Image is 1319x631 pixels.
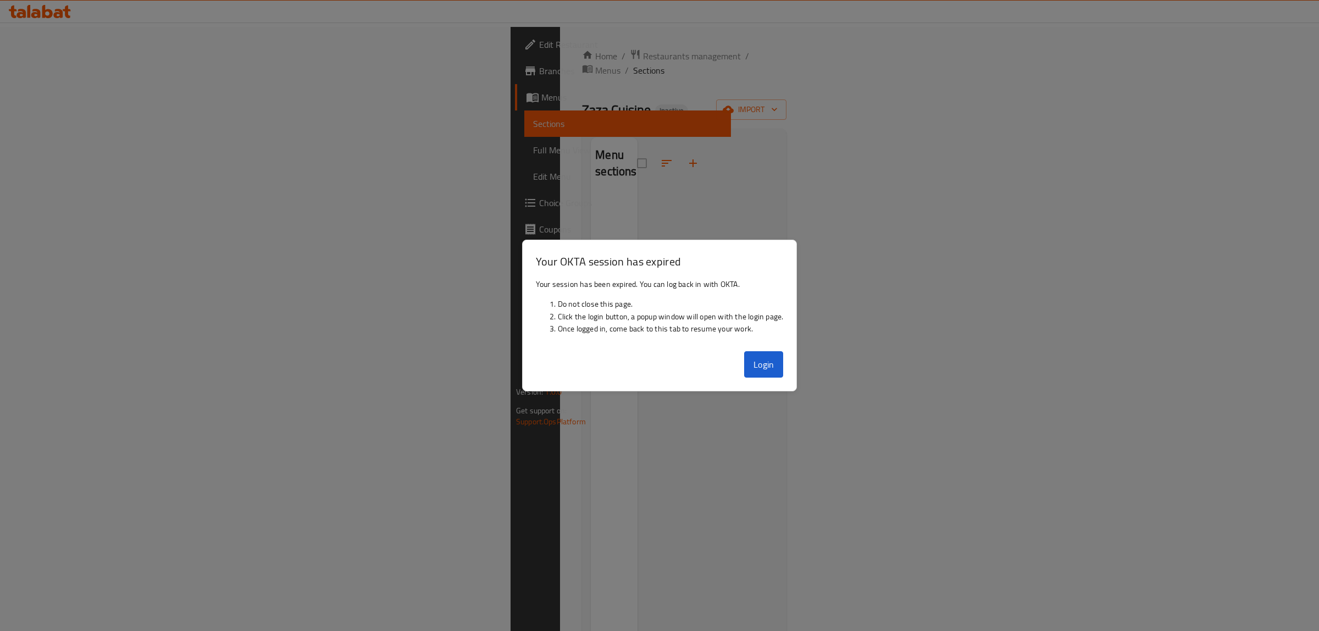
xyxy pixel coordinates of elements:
div: Your session has been expired. You can log back in with OKTA. [523,274,797,347]
li: Click the login button, a popup window will open with the login page. [558,311,784,323]
button: Login [744,351,784,378]
li: Do not close this page. [558,298,784,310]
li: Once logged in, come back to this tab to resume your work. [558,323,784,335]
h3: Your OKTA session has expired [536,253,784,269]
